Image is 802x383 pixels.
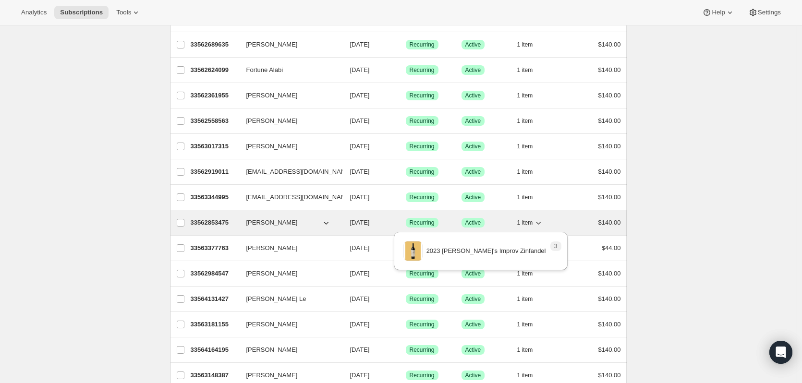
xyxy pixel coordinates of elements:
[517,117,533,125] span: 1 item
[350,346,370,353] span: [DATE]
[246,243,298,253] span: [PERSON_NAME]
[350,193,370,201] span: [DATE]
[410,41,435,48] span: Recurring
[241,164,337,180] button: [EMAIL_ADDRESS][DOMAIN_NAME]
[241,240,337,256] button: [PERSON_NAME]
[598,117,621,124] span: $140.00
[410,219,435,227] span: Recurring
[246,345,298,355] span: [PERSON_NAME]
[465,168,481,176] span: Active
[465,193,481,201] span: Active
[350,41,370,48] span: [DATE]
[517,369,544,382] button: 1 item
[191,292,621,306] div: 33564131427[PERSON_NAME] Le[DATE]SuccessRecurringSuccessActive1 item$140.00
[191,343,621,357] div: 33564164195[PERSON_NAME][DATE]SuccessRecurringSuccessActive1 item$140.00
[517,321,533,328] span: 1 item
[465,143,481,150] span: Active
[191,192,239,202] p: 33563344995
[246,320,298,329] span: [PERSON_NAME]
[410,66,435,74] span: Recurring
[60,9,103,16] span: Subscriptions
[191,40,239,49] p: 33562689635
[350,321,370,328] span: [DATE]
[410,168,435,176] span: Recurring
[410,371,435,379] span: Recurring
[246,294,306,304] span: [PERSON_NAME] Le
[410,117,435,125] span: Recurring
[191,216,621,229] div: 33562853475[PERSON_NAME][DATE]SuccessRecurringSuccessActive1 item$140.00
[241,190,337,205] button: [EMAIL_ADDRESS][DOMAIN_NAME]
[110,6,146,19] button: Tools
[598,92,621,99] span: $140.00
[116,9,131,16] span: Tools
[350,168,370,175] span: [DATE]
[758,9,781,16] span: Settings
[241,291,337,307] button: [PERSON_NAME] Le
[517,38,544,51] button: 1 item
[191,114,621,128] div: 33562558563[PERSON_NAME][DATE]SuccessRecurringSuccessActive1 item$140.00
[191,241,621,255] div: 33563377763[PERSON_NAME][DATE]SuccessRecurringSuccessActive1 item$44.00
[54,6,109,19] button: Subscriptions
[241,62,337,78] button: Fortune Alabi
[350,92,370,99] span: [DATE]
[598,143,621,150] span: $140.00
[465,219,481,227] span: Active
[191,65,239,75] p: 33562624099
[517,346,533,354] span: 1 item
[598,270,621,277] span: $140.00
[465,346,481,354] span: Active
[517,140,544,153] button: 1 item
[517,165,544,179] button: 1 item
[350,270,370,277] span: [DATE]
[191,191,621,204] div: 33563344995[EMAIL_ADDRESS][DOMAIN_NAME][DATE]SuccessRecurringSuccessActive1 item$140.00
[517,41,533,48] span: 1 item
[191,369,621,382] div: 33563148387[PERSON_NAME][DATE]SuccessRecurringSuccessActive1 item$140.00
[241,368,337,383] button: [PERSON_NAME]
[191,269,239,278] p: 33562984547
[191,371,239,380] p: 33563148387
[246,192,352,202] span: [EMAIL_ADDRESS][DOMAIN_NAME]
[191,318,621,331] div: 33563181155[PERSON_NAME][DATE]SuccessRecurringSuccessActive1 item$140.00
[246,116,298,126] span: [PERSON_NAME]
[465,66,481,74] span: Active
[191,320,239,329] p: 33563181155
[426,246,546,256] p: 2023 [PERSON_NAME]'s Improv Zinfandel
[246,269,298,278] span: [PERSON_NAME]
[517,216,544,229] button: 1 item
[191,38,621,51] div: 33562689635[PERSON_NAME][DATE]SuccessRecurringSuccessActive1 item$140.00
[246,91,298,100] span: [PERSON_NAME]
[350,295,370,302] span: [DATE]
[241,342,337,358] button: [PERSON_NAME]
[350,219,370,226] span: [DATE]
[517,193,533,201] span: 1 item
[191,167,239,177] p: 33562919011
[598,193,621,201] span: $140.00
[517,66,533,74] span: 1 item
[598,168,621,175] span: $140.00
[517,63,544,77] button: 1 item
[517,371,533,379] span: 1 item
[769,341,792,364] div: Open Intercom Messenger
[410,193,435,201] span: Recurring
[241,139,337,154] button: [PERSON_NAME]
[21,9,47,16] span: Analytics
[598,371,621,379] span: $140.00
[191,218,239,227] p: 33562853475
[350,371,370,379] span: [DATE]
[517,191,544,204] button: 1 item
[410,321,435,328] span: Recurring
[191,267,621,280] div: 33562984547[PERSON_NAME][DATE]SuccessRecurringSuccessActive1 item$140.00
[15,6,52,19] button: Analytics
[410,295,435,303] span: Recurring
[191,140,621,153] div: 33563017315[PERSON_NAME][DATE]SuccessRecurringSuccessActive1 item$140.00
[517,92,533,99] span: 1 item
[517,114,544,128] button: 1 item
[191,294,239,304] p: 33564131427
[598,295,621,302] span: $140.00
[241,88,337,103] button: [PERSON_NAME]
[191,165,621,179] div: 33562919011[EMAIL_ADDRESS][DOMAIN_NAME][DATE]SuccessRecurringSuccessActive1 item$140.00
[410,346,435,354] span: Recurring
[350,66,370,73] span: [DATE]
[742,6,787,19] button: Settings
[246,142,298,151] span: [PERSON_NAME]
